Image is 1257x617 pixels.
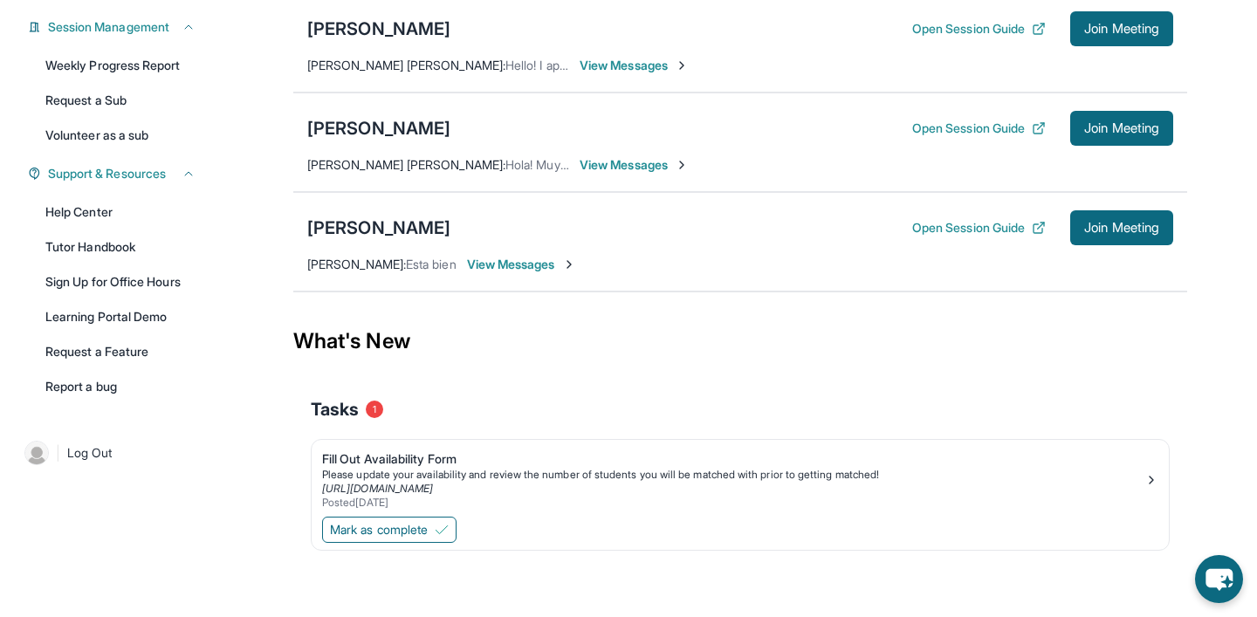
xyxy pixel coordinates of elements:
span: Join Meeting [1084,24,1159,34]
span: [PERSON_NAME] [PERSON_NAME] : [307,58,505,72]
button: Join Meeting [1070,111,1173,146]
div: Posted [DATE] [322,496,1144,510]
button: Open Session Guide [912,219,1046,237]
span: [PERSON_NAME] [PERSON_NAME] : [307,157,505,172]
a: Weekly Progress Report [35,50,206,81]
span: | [56,442,60,463]
img: user-img [24,441,49,465]
a: [URL][DOMAIN_NAME] [322,482,433,495]
a: Learning Portal Demo [35,301,206,332]
span: Session Management [48,18,169,36]
button: Join Meeting [1070,11,1173,46]
a: Help Center [35,196,206,228]
a: |Log Out [17,434,206,472]
span: 1 [366,401,383,418]
div: [PERSON_NAME] [307,216,450,240]
button: Open Session Guide [912,20,1046,38]
span: View Messages [580,57,689,74]
a: Volunteer as a sub [35,120,206,151]
span: Log Out [67,444,113,462]
img: Chevron-Right [675,158,689,172]
button: Join Meeting [1070,210,1173,245]
a: Request a Sub [35,85,206,116]
a: Tutor Handbook [35,231,206,263]
a: Report a bug [35,371,206,402]
button: Mark as complete [322,517,457,543]
button: Support & Resources [41,165,196,182]
span: [PERSON_NAME] : [307,257,406,271]
a: Fill Out Availability FormPlease update your availability and review the number of students you w... [312,440,1169,513]
button: chat-button [1195,555,1243,603]
div: What's New [293,303,1187,380]
button: Open Session Guide [912,120,1046,137]
span: Support & Resources [48,165,166,182]
span: Esta bien [406,257,457,271]
img: Mark as complete [435,523,449,537]
div: [PERSON_NAME] [307,116,450,141]
a: Request a Feature [35,336,206,367]
div: [PERSON_NAME] [307,17,450,41]
span: View Messages [467,256,576,273]
img: Chevron-Right [675,58,689,72]
div: Please update your availability and review the number of students you will be matched with prior ... [322,468,1144,482]
img: Chevron-Right [562,257,576,271]
span: Join Meeting [1084,123,1159,134]
a: Sign Up for Office Hours [35,266,206,298]
span: Mark as complete [330,521,428,538]
div: Fill Out Availability Form [322,450,1144,468]
button: Session Management [41,18,196,36]
span: Tasks [311,397,359,422]
span: Join Meeting [1084,223,1159,233]
span: View Messages [580,156,689,174]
